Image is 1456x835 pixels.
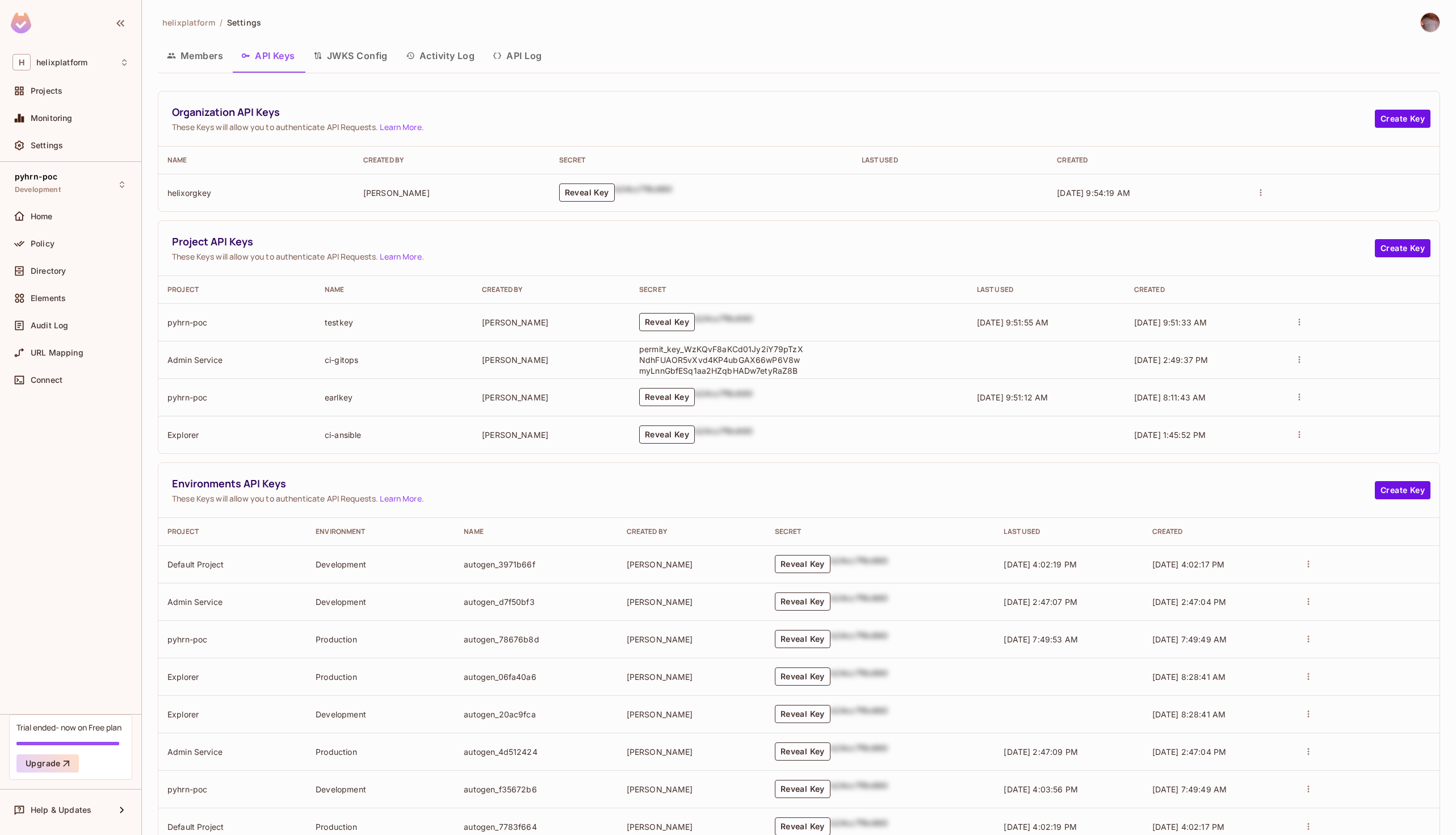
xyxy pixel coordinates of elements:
span: Settings [31,141,63,150]
button: actions [1300,706,1316,722]
td: pyhrn-poc [158,770,307,808]
img: David Earl [1421,13,1440,32]
div: Project [167,527,297,536]
td: pyhrn-poc [158,620,307,658]
td: Explorer [158,416,316,453]
button: Reveal Key [775,780,830,798]
button: Create Key [1375,110,1430,128]
td: [PERSON_NAME] [618,583,766,620]
td: Development [307,770,455,808]
div: Secret [559,156,844,165]
td: [PERSON_NAME] [473,303,630,341]
td: autogen_06fa40a6 [455,658,617,695]
span: [DATE] 4:02:19 PM [1004,822,1077,832]
div: Name [167,156,345,165]
span: [DATE] 1:45:52 PM [1134,430,1206,440]
td: [PERSON_NAME] [354,174,550,211]
span: [DATE] 4:02:19 PM [1004,560,1077,569]
td: [PERSON_NAME] [618,733,766,770]
td: Production [307,658,455,695]
div: Trial ended- now on Free plan [16,722,121,733]
td: autogen_4d512424 [455,733,617,770]
span: Organization API Keys [172,105,1375,119]
div: Project [167,285,307,294]
span: These Keys will allow you to authenticate API Requests. . [172,251,1375,262]
button: actions [1300,819,1316,834]
span: [DATE] 7:49:53 AM [1004,634,1078,644]
span: These Keys will allow you to authenticate API Requests. . [172,493,1375,504]
span: Workspace: helixplatform [36,58,87,67]
div: Secret [775,527,986,536]
td: testkey [316,303,473,341]
td: [PERSON_NAME] [618,695,766,733]
td: [PERSON_NAME] [618,545,766,583]
span: Elements [31,294,66,303]
div: b24cc7f8c660 [615,183,673,202]
span: Development [15,185,61,194]
span: [DATE] 8:28:41 AM [1152,672,1226,682]
div: Name [325,285,464,294]
td: [PERSON_NAME] [618,620,766,658]
div: b24cc7f8c660 [695,425,753,444]
span: These Keys will allow you to authenticate API Requests. . [172,122,1375,132]
button: Reveal Key [639,425,695,444]
td: helixorgkey [158,174,354,211]
button: actions [1291,352,1307,368]
div: Created By [627,527,757,536]
a: Learn More [380,122,421,132]
td: autogen_d7f50bf3 [455,583,617,620]
span: [DATE] 2:47:07 PM [1004,597,1077,607]
div: Created [1152,527,1282,536]
button: Reveal Key [775,555,830,573]
button: Activity Log [397,41,484,70]
span: Monitoring [31,114,73,123]
button: JWKS Config [304,41,397,70]
span: Project API Keys [172,235,1375,249]
button: actions [1291,389,1307,405]
span: [DATE] 7:49:49 AM [1152,634,1227,644]
td: Development [307,695,455,733]
span: [DATE] 2:47:04 PM [1152,597,1227,607]
td: earlkey [316,378,473,416]
button: Create Key [1375,239,1430,257]
button: actions [1291,427,1307,442]
span: Home [31,212,53,221]
p: permit_key_WzKQvF8aKCd01Jy2iY79pTzXNdhFUAOR5vXvd4KP4ubGAX66wP6V8wmyLnnGbfESq1aa2HZqbHADw7etyRaZ8B [639,344,804,376]
div: b24cc7f8c660 [830,705,888,723]
button: actions [1300,631,1316,647]
a: Learn More [380,493,421,504]
button: Reveal Key [775,592,830,611]
td: ci-ansible [316,416,473,453]
span: [DATE] 4:03:56 PM [1004,784,1078,794]
td: [PERSON_NAME] [473,341,630,378]
span: [DATE] 7:49:49 AM [1152,784,1227,794]
span: [DATE] 9:51:12 AM [977,393,1048,402]
button: Reveal Key [775,742,830,761]
div: Created [1134,285,1273,294]
span: [DATE] 9:51:55 AM [977,318,1049,327]
button: actions [1300,669,1316,684]
div: Created By [363,156,541,165]
div: Last Used [1004,527,1134,536]
td: autogen_3971b66f [455,545,617,583]
span: Policy [31,239,54,248]
td: pyhrn-poc [158,378,316,416]
td: Admin Service [158,341,316,378]
button: API Log [484,41,551,70]
td: autogen_20ac9fca [455,695,617,733]
button: actions [1291,314,1307,330]
td: Development [307,583,455,620]
td: Explorer [158,695,307,733]
button: Reveal Key [639,388,695,406]
span: [DATE] 8:28:41 AM [1152,709,1226,719]
span: Help & Updates [31,805,91,815]
div: b24cc7f8c660 [830,667,888,686]
td: Default Project [158,545,307,583]
td: [PERSON_NAME] [473,378,630,416]
span: Directory [31,266,66,275]
button: API Keys [232,41,304,70]
td: Development [307,545,455,583]
div: Last Used [977,285,1116,294]
div: Created [1057,156,1235,165]
span: Projects [31,86,62,95]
